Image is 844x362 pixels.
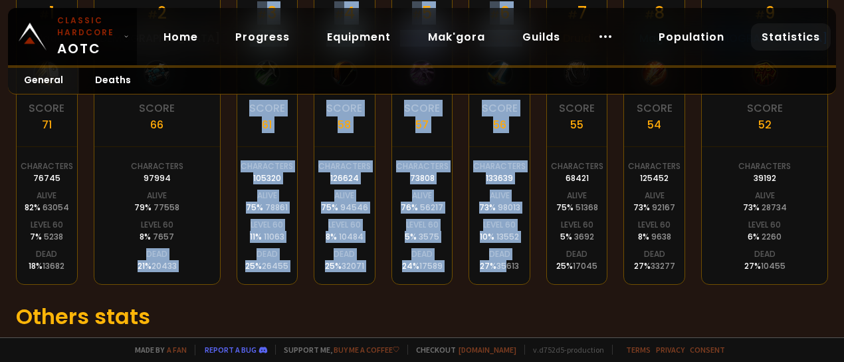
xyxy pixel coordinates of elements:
[275,345,399,355] span: Support me,
[761,260,786,271] span: 10455
[480,260,519,272] div: 27 %
[262,260,288,271] span: 26455
[570,116,583,133] div: 55
[656,345,685,355] a: Privacy
[762,231,782,242] span: 2260
[626,345,651,355] a: Terms
[339,231,364,242] span: 10484
[36,248,57,260] div: Dead
[561,219,593,231] div: Level 60
[645,190,665,202] div: Alive
[556,202,598,214] div: 75 %
[560,231,594,243] div: 5 %
[479,202,520,214] div: 73 %
[407,345,516,355] span: Checkout
[412,7,422,23] small: #
[410,172,435,184] div: 73808
[496,231,519,242] span: 13552
[748,219,781,231] div: Level 60
[751,23,831,51] a: Statistics
[265,202,288,213] span: 78861
[25,202,69,214] div: 82 %
[396,160,449,172] div: Characters
[459,345,516,355] a: [DOMAIN_NAME]
[415,116,429,133] div: 57
[412,1,432,25] div: 5
[140,231,174,243] div: 8 %
[743,202,787,214] div: 73 %
[496,260,519,271] span: 35613
[755,190,775,202] div: Alive
[205,345,257,355] a: Report a bug
[8,68,79,94] a: General
[257,1,276,25] div: 3
[334,345,399,355] a: Buy me a coffee
[762,202,787,213] span: 28734
[330,172,359,184] div: 126624
[328,219,361,231] div: Level 60
[251,219,283,231] div: Level 60
[524,345,604,355] span: v. d752d5 - production
[325,260,364,272] div: 25 %
[568,1,587,25] div: 7
[645,1,665,25] div: 8
[31,219,63,231] div: Level 60
[486,172,513,184] div: 133639
[498,202,520,213] span: 98013
[150,116,163,133] div: 66
[134,202,179,214] div: 79 %
[245,260,288,272] div: 25 %
[326,100,362,116] div: Score
[754,248,776,260] div: Dead
[637,100,673,116] div: Score
[647,116,661,133] div: 54
[483,219,516,231] div: Level 60
[402,260,443,272] div: 24 %
[690,345,725,355] a: Consent
[262,116,272,133] div: 61
[482,100,518,116] div: Score
[342,260,364,271] span: 32071
[473,160,526,172] div: Characters
[225,23,300,51] a: Progress
[30,231,63,243] div: 7 %
[634,260,675,272] div: 27 %
[758,116,772,133] div: 52
[738,160,791,172] div: Characters
[147,190,167,202] div: Alive
[33,172,60,184] div: 76745
[257,190,277,202] div: Alive
[419,231,439,242] span: 3575
[755,7,765,23] small: #
[401,202,443,214] div: 76 %
[405,231,439,243] div: 5 %
[43,260,64,271] span: 13682
[257,7,267,23] small: #
[318,160,371,172] div: Characters
[420,202,443,213] span: 56217
[638,219,671,231] div: Level 60
[556,260,597,272] div: 25 %
[640,172,669,184] div: 125452
[146,248,167,260] div: Dead
[154,202,179,213] span: 77558
[246,202,288,214] div: 75 %
[493,116,506,133] div: 56
[755,1,775,25] div: 9
[633,202,675,214] div: 73 %
[57,15,118,39] small: Classic Hardcore
[141,219,173,231] div: Level 60
[645,7,655,23] small: #
[747,100,783,116] div: Score
[334,190,354,202] div: Alive
[489,248,510,260] div: Dead
[264,231,284,242] span: 11063
[29,100,64,116] div: Score
[573,260,597,271] span: 17045
[39,1,54,25] div: 1
[648,23,735,51] a: Population
[338,116,351,133] div: 58
[754,172,776,184] div: 39192
[644,248,665,260] div: Dead
[257,248,278,260] div: Dead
